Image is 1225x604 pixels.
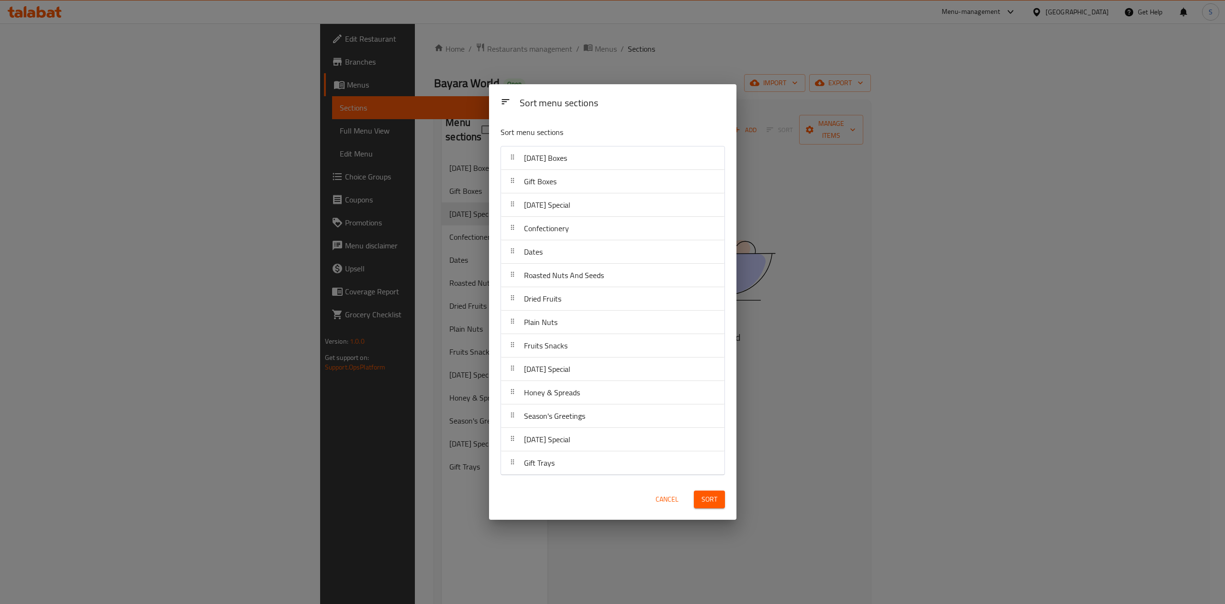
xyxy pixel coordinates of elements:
span: Gift Boxes [524,174,557,189]
div: Roasted Nuts And Seeds [501,264,724,287]
span: Roasted Nuts And Seeds [524,268,604,282]
span: [DATE] Special [524,432,570,447]
div: [DATE] Boxes [501,146,724,170]
div: Dried Fruits [501,287,724,311]
span: Dates [524,245,543,259]
div: Season's Greetings [501,404,724,428]
span: Fruits Snacks [524,338,568,353]
button: Sort [694,491,725,508]
div: Honey & Spreads [501,381,724,404]
span: Cancel [656,493,679,505]
span: Dried Fruits [524,291,561,306]
div: Confectionery [501,217,724,240]
span: Season's Greetings [524,409,585,423]
span: [DATE] Boxes [524,151,567,165]
span: Confectionery [524,221,569,235]
div: Dates [501,240,724,264]
div: Plain Nuts [501,311,724,334]
span: Honey & Spreads [524,385,580,400]
div: Gift Boxes [501,170,724,193]
p: Sort menu sections [501,126,679,138]
span: Gift Trays [524,456,555,470]
div: Sort menu sections [516,93,729,114]
span: Plain Nuts [524,315,557,329]
div: Gift Trays [501,451,724,475]
button: Cancel [652,491,682,508]
span: Sort [702,493,717,505]
span: [DATE] Special [524,198,570,212]
div: [DATE] Special [501,193,724,217]
div: [DATE] Special [501,358,724,381]
div: Fruits Snacks [501,334,724,358]
span: [DATE] Special [524,362,570,376]
div: [DATE] Special [501,428,724,451]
